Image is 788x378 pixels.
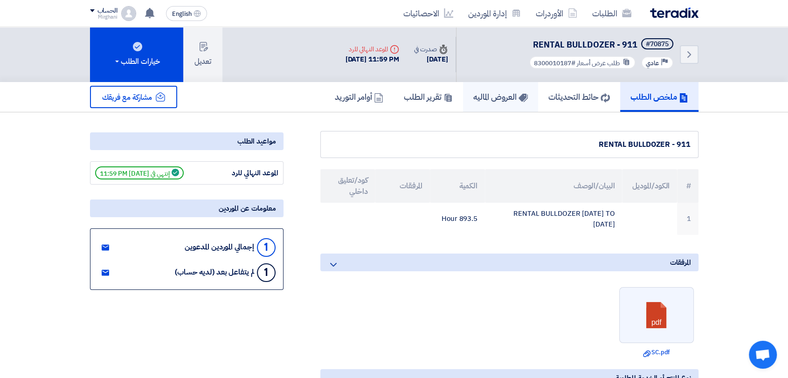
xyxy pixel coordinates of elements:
[622,169,677,203] th: الكود/الموديل
[670,257,691,268] span: المرفقات
[102,92,152,103] span: مشاركة مع فريقك
[485,169,622,203] th: البيان/الوصف
[90,27,183,82] button: خيارات الطلب
[646,41,669,48] div: #70875
[335,91,383,102] h5: أوامر التوريد
[394,82,463,112] a: تقرير الطلب
[90,14,118,20] div: Mirghani
[677,203,698,235] td: 1
[95,166,184,179] span: إنتهي في [DATE] 11:59 PM
[646,59,659,68] span: عادي
[208,168,278,179] div: الموعد النهائي للرد
[533,38,637,51] span: RENTAL BULLDOZER - 911
[630,91,688,102] h5: ملخص الطلب
[485,203,622,235] td: RENTAL BULLDOZER [DATE] TO [DATE]
[749,341,777,369] a: Open chat
[585,2,639,24] a: الطلبات
[528,2,585,24] a: الأوردرات
[257,263,276,282] div: 1
[172,11,192,17] span: English
[375,169,430,203] th: المرفقات
[677,169,698,203] th: #
[622,348,691,357] a: SC.pdf
[577,58,620,68] span: طلب عرض أسعار
[328,139,691,150] div: RENTAL BULLDOZER - 911
[185,243,254,252] div: إجمالي الموردين المدعوين
[534,58,575,68] span: #8300010187
[461,2,528,24] a: إدارة الموردين
[414,44,448,54] div: صدرت في
[463,82,538,112] a: العروض الماليه
[121,6,136,21] img: profile_test.png
[257,238,276,257] div: 1
[414,54,448,65] div: [DATE]
[325,82,394,112] a: أوامر التوريد
[166,6,207,21] button: English
[548,91,610,102] h5: حائط التحديثات
[430,169,485,203] th: الكمية
[527,38,675,51] h5: RENTAL BULLDOZER - 911
[175,268,254,277] div: لم يتفاعل بعد (لديه حساب)
[183,27,222,82] button: تعديل
[396,2,461,24] a: الاحصائيات
[404,91,453,102] h5: تقرير الطلب
[97,7,118,15] div: الحساب
[346,54,400,65] div: [DATE] 11:59 PM
[113,56,160,67] div: خيارات الطلب
[90,132,283,150] div: مواعيد الطلب
[320,169,375,203] th: كود/تعليق داخلي
[90,199,283,217] div: معلومات عن الموردين
[650,7,698,18] img: Teradix logo
[620,82,698,112] a: ملخص الطلب
[538,82,620,112] a: حائط التحديثات
[346,44,400,54] div: الموعد النهائي للرد
[473,91,528,102] h5: العروض الماليه
[430,203,485,235] td: 893.5 Hour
